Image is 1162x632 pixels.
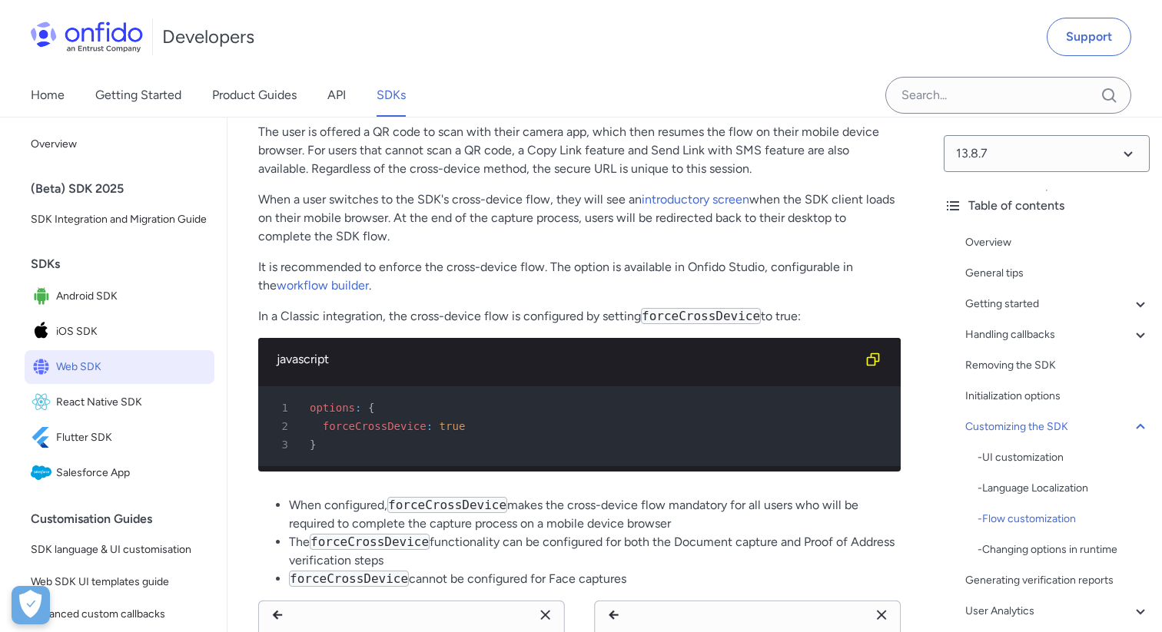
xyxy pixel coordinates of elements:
a: SDK language & UI customisation [25,534,214,565]
a: User Analytics [965,602,1150,620]
span: Web SDK [56,356,208,378]
a: Removing the SDK [965,356,1150,375]
a: Advanced custom callbacks [25,599,214,630]
div: Customisation Guides [31,504,221,534]
a: -UI customization [978,448,1150,467]
img: IconAndroid SDK [31,286,56,307]
p: It is recommended to enforce the cross-device flow. The option is available in Onfido Studio, con... [258,258,901,295]
div: javascript [277,350,858,369]
span: iOS SDK [56,321,208,342]
a: General tips [965,264,1150,283]
div: - Flow customization [978,510,1150,528]
img: IconFlutter SDK [31,427,56,448]
span: Flutter SDK [56,427,208,448]
span: Advanced custom callbacks [31,605,208,624]
a: introductory screen [642,192,749,207]
a: Customizing the SDK [965,418,1150,436]
a: Web SDK UI templates guide [25,567,214,597]
span: : [355,402,361,414]
a: IconWeb SDKWeb SDK [25,350,214,384]
a: SDKs [377,74,406,117]
span: options [310,402,355,414]
span: forceCrossDevice [323,420,427,432]
span: SDK language & UI customisation [31,541,208,559]
a: Product Guides [212,74,297,117]
a: IconAndroid SDKAndroid SDK [25,280,214,313]
code: forceCrossDevice [387,497,507,513]
div: - UI customization [978,448,1150,467]
a: Home [31,74,65,117]
img: IconWeb SDK [31,356,56,378]
a: Overview [965,233,1150,252]
img: IconSalesforce App [31,462,56,484]
code: forceCrossDevice [641,308,761,324]
button: Copy code snippet button [858,344,888,375]
span: true [440,420,466,432]
a: IconFlutter SDKFlutter SDK [25,421,214,455]
li: When configured, makes the cross-device flow mandatory for all users who will be required to comp... [289,496,901,533]
a: API [327,74,346,117]
a: -Flow customization [978,510,1150,528]
code: forceCrossDevice [310,534,430,550]
a: -Changing options in runtime [978,541,1150,559]
a: IconReact Native SDKReact Native SDK [25,385,214,419]
input: Onfido search input field [885,77,1131,114]
img: IconiOS SDK [31,321,56,342]
span: : [427,420,433,432]
p: When a user switches to the SDK's cross-device flow, they will see an when the SDK client loads o... [258,190,901,246]
a: IconSalesforce AppSalesforce App [25,456,214,490]
span: SDK Integration and Migration Guide [31,210,208,229]
a: IconiOS SDKiOS SDK [25,315,214,349]
button: Open Preferences [12,586,50,624]
div: - Language Localization [978,479,1150,498]
span: Web SDK UI templates guide [31,573,208,591]
li: cannot be configured for Face captures [289,570,901,588]
p: In a Classic integration, the cross-device flow is configured by setting to true: [258,307,901,326]
span: Android SDK [56,286,208,307]
img: Onfido Logo [31,22,143,52]
span: Salesforce App [56,462,208,484]
img: IconReact Native SDK [31,392,56,413]
span: 1 [264,399,299,417]
div: (Beta) SDK 2025 [31,174,221,204]
a: Getting Started [95,74,181,117]
span: React Native SDK [56,392,208,413]
div: Table of contents [944,197,1150,215]
a: SDK Integration and Migration Guide [25,204,214,235]
span: 2 [264,417,299,435]
span: } [310,438,316,451]
a: workflow builder [277,278,369,293]
a: -Language Localization [978,479,1150,498]
a: Overview [25,129,214,160]
span: 3 [264,435,299,454]
p: The user is offered a QR code to scan with their camera app, which then resumes the flow on their... [258,123,901,178]
div: SDKs [31,249,221,280]
li: The functionality can be configured for both the Document capture and Proof of Address verificati... [289,533,901,570]
div: - Changing options in runtime [978,541,1150,559]
a: Support [1047,18,1131,56]
a: Handling callbacks [965,326,1150,344]
h1: Developers [162,25,254,49]
div: Cookie Preferences [12,586,50,624]
span: Overview [31,135,208,154]
a: Generating verification reports [965,571,1150,590]
a: Getting started [965,295,1150,313]
code: forceCrossDevice [289,571,409,587]
span: { [368,402,374,414]
a: Initialization options [965,387,1150,405]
